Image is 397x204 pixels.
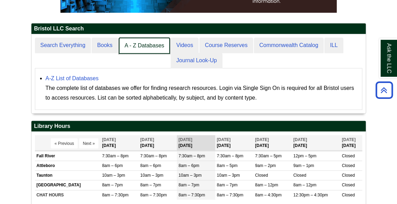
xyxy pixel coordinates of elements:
[293,163,314,168] span: 9am – 1pm
[102,163,123,168] span: 8am – 6pm
[293,137,307,142] span: [DATE]
[92,38,118,53] a: Books
[342,173,355,178] span: Closed
[342,193,355,197] span: Closed
[255,183,278,187] span: 8am – 12pm
[199,38,253,53] a: Course Reserves
[255,163,276,168] span: 9am – 2pm
[255,173,268,178] span: Closed
[171,53,222,68] a: Journal Look-Up
[324,38,343,53] a: ILL
[342,154,355,158] span: Closed
[140,137,154,142] span: [DATE]
[342,183,355,187] span: Closed
[217,183,238,187] span: 8am – 7pm
[100,135,139,151] th: [DATE]
[140,183,161,187] span: 8am – 7pm
[293,183,316,187] span: 8am – 12pm
[140,193,167,197] span: 8am – 7:30pm
[177,135,215,151] th: [DATE]
[254,38,324,53] a: Commonwealth Catalog
[35,171,101,180] td: Taunton
[102,193,129,197] span: 8am – 7:30pm
[35,161,101,171] td: Attleboro
[342,137,356,142] span: [DATE]
[293,193,328,197] span: 12:30pm – 4:30pm
[31,24,366,34] h2: Bristol LLC Search
[46,75,99,81] a: A-Z List of Databases
[171,38,199,53] a: Videos
[342,163,355,168] span: Closed
[102,154,129,158] span: 7:30am – 8pm
[119,38,170,54] a: A - Z Databases
[179,193,205,197] span: 8am – 7:30pm
[293,154,316,158] span: 12pm – 5pm
[102,173,125,178] span: 10am – 3pm
[217,163,238,168] span: 8am – 5pm
[217,173,240,178] span: 10am – 3pm
[46,83,359,103] div: The complete list of databases we offer for finding research resources. Login via Single Sign On ...
[373,85,395,95] a: Back to Top
[255,193,282,197] span: 8am – 4:30pm
[35,38,91,53] a: Search Everything
[255,154,282,158] span: 7:30am – 5pm
[179,173,202,178] span: 10am – 3pm
[255,137,269,142] span: [DATE]
[51,138,78,149] button: « Previous
[140,163,161,168] span: 8am – 6pm
[254,135,292,151] th: [DATE]
[140,154,167,158] span: 7:30am – 8pm
[340,135,362,151] th: [DATE]
[35,180,101,190] td: [GEOGRAPHIC_DATA]
[292,135,340,151] th: [DATE]
[79,138,99,149] button: Next »
[102,183,123,187] span: 8am – 7pm
[139,135,177,151] th: [DATE]
[293,173,306,178] span: Closed
[35,190,101,200] td: CHAT HOURS
[179,154,205,158] span: 7:30am – 8pm
[217,193,244,197] span: 8am – 7:30pm
[31,121,366,132] h2: Library Hours
[179,137,192,142] span: [DATE]
[35,151,101,161] td: Fall River
[217,137,231,142] span: [DATE]
[140,173,163,178] span: 10am – 3pm
[102,137,116,142] span: [DATE]
[217,154,244,158] span: 7:30am – 8pm
[179,163,199,168] span: 8am – 6pm
[179,183,199,187] span: 8am – 7pm
[215,135,254,151] th: [DATE]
